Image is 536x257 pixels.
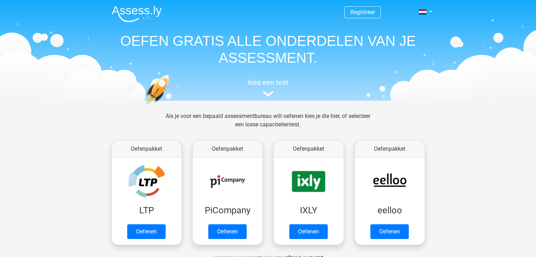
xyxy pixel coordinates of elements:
a: Oefenen [127,224,166,239]
h5: kies een test [106,78,430,87]
a: Registreer [350,9,375,15]
a: Oefenen [208,224,247,239]
div: Als je voor een bepaald assessmentbureau wilt oefenen kies je die hier, of selecteer een losse ca... [160,112,376,137]
a: Oefenen [370,224,409,239]
img: Assessly [112,6,162,22]
img: oefenen [145,75,197,138]
a: kies een test [106,78,430,97]
a: Oefenen [289,224,328,239]
h1: OEFEN GRATIS ALLE ONDERDELEN VAN JE ASSESSMENT. [106,32,430,66]
img: assessment [263,91,273,96]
